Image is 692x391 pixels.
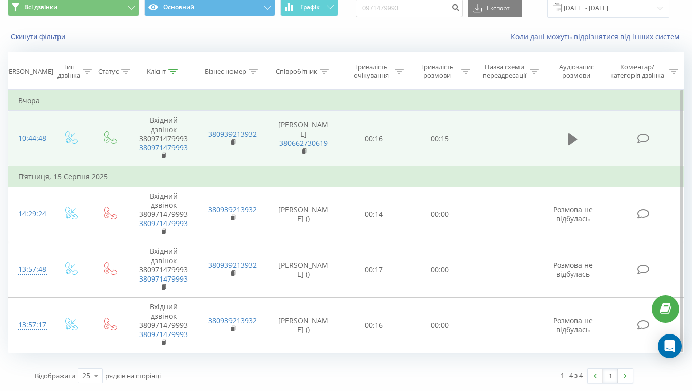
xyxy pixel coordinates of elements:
[24,3,57,11] span: Всі дзвінки
[550,63,602,80] div: Аудіозапис розмови
[482,63,527,80] div: Назва схеми переадресації
[18,129,40,148] div: 10:44:48
[35,371,75,380] span: Відображати
[511,32,684,41] a: Коли дані можуть відрізнятися вiд інших систем
[553,316,593,334] span: Розмова не відбулась
[340,111,407,166] td: 00:16
[561,370,583,380] div: 1 - 4 з 4
[407,242,473,298] td: 00:00
[407,187,473,242] td: 00:00
[147,67,166,76] div: Клієнт
[340,187,407,242] td: 00:14
[8,32,70,41] button: Скинути фільтри
[129,111,198,166] td: Вхідний дзвінок 380971479993
[407,111,473,166] td: 00:15
[139,329,188,339] a: 380971479993
[8,91,684,111] td: Вчора
[205,67,246,76] div: Бізнес номер
[267,187,341,242] td: [PERSON_NAME] ()
[18,315,40,335] div: 13:57:17
[3,67,53,76] div: [PERSON_NAME]
[208,260,257,270] a: 380939213932
[603,369,618,383] a: 1
[267,111,341,166] td: [PERSON_NAME]
[267,242,341,298] td: [PERSON_NAME] ()
[98,67,119,76] div: Статус
[300,4,320,11] span: Графік
[129,242,198,298] td: Вхідний дзвінок 380971479993
[8,166,684,187] td: П’ятниця, 15 Серпня 2025
[416,63,458,80] div: Тривалість розмови
[279,138,328,148] a: 380662730619
[18,260,40,280] div: 13:57:48
[208,205,257,214] a: 380939213932
[57,63,80,80] div: Тип дзвінка
[340,298,407,353] td: 00:16
[208,129,257,139] a: 380939213932
[105,371,161,380] span: рядків на сторінці
[407,298,473,353] td: 00:00
[129,298,198,353] td: Вхідний дзвінок 380971479993
[129,187,198,242] td: Вхідний дзвінок 380971479993
[139,143,188,152] a: 380971479993
[18,204,40,224] div: 14:29:24
[82,371,90,381] div: 25
[340,242,407,298] td: 00:17
[608,63,667,80] div: Коментар/категорія дзвінка
[350,63,392,80] div: Тривалість очікування
[267,298,341,353] td: [PERSON_NAME] ()
[139,274,188,284] a: 380971479993
[553,205,593,224] span: Розмова не відбулась
[139,218,188,228] a: 380971479993
[208,316,257,325] a: 380939213932
[276,67,317,76] div: Співробітник
[553,260,593,279] span: Розмова не відбулась
[658,334,682,358] div: Open Intercom Messenger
